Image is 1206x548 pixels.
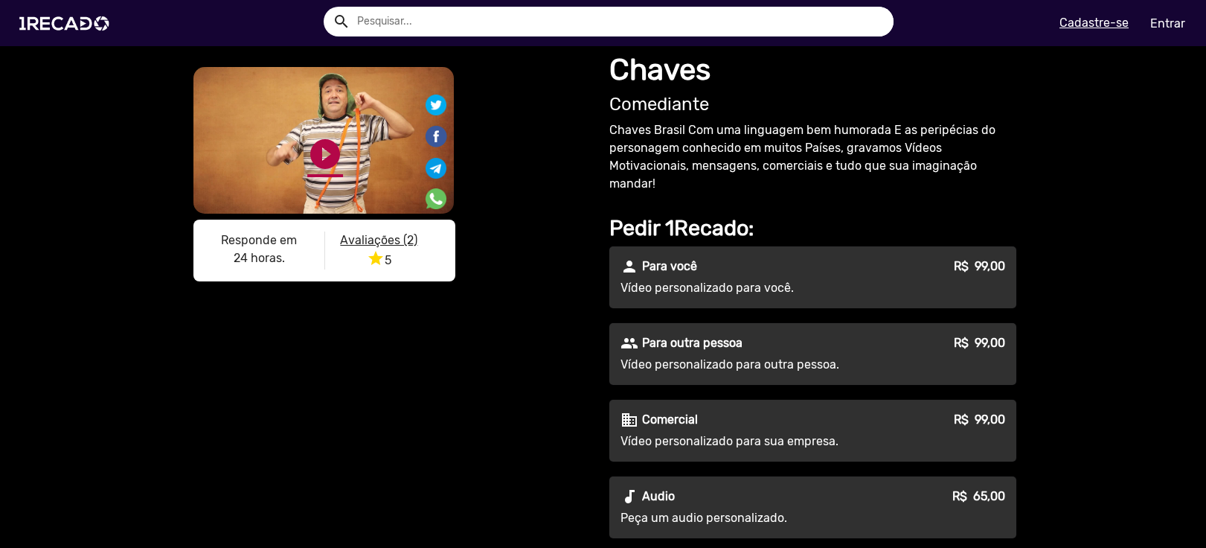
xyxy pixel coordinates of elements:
input: Pesquisar... [346,7,894,36]
h1: Chaves [609,52,1016,88]
mat-icon: Example home icon [333,13,350,31]
p: Comercial [642,411,698,429]
video: S1RECADO vídeos dedicados para fãs e empresas [193,67,454,214]
i: star [367,249,385,267]
a: play_circle_filled [307,136,343,172]
p: Responde em [205,232,313,249]
i: Share on Facebook [424,124,448,138]
i: Share on WhatsApp [426,186,446,200]
mat-icon: people [620,334,638,352]
a: Entrar [1141,10,1195,36]
mat-icon: person [620,258,638,275]
button: Example home icon [327,7,353,34]
p: Audio [642,488,675,506]
u: Avaliações (2) [340,233,417,247]
img: Compartilhe no facebook [424,124,448,148]
mat-icon: audiotrack [620,488,638,506]
img: Compartilhe no whatsapp [426,188,446,209]
p: Peça um audio personalizado. [620,509,890,527]
p: R$ 65,00 [952,488,1005,506]
p: Para você [642,258,697,275]
i: Share on Telegram [426,156,446,170]
p: R$ 99,00 [954,334,1005,352]
h2: Comediante [609,94,1016,115]
u: Cadastre-se [1059,16,1129,30]
p: Vídeo personalizado para sua empresa. [620,433,890,450]
b: 24 horas. [234,251,285,265]
p: R$ 99,00 [954,411,1005,429]
p: Vídeo personalizado para você. [620,279,890,297]
p: Vídeo personalizado para outra pessoa. [620,356,890,374]
img: Compartilhe no twitter [426,95,446,115]
mat-icon: business [620,411,638,429]
p: Chaves Brasil Com uma linguagem bem humorada E as peripécias do personagem conhecido em muitos Pa... [609,121,1016,193]
h2: Pedir 1Recado: [609,215,1016,241]
p: R$ 99,00 [954,258,1005,275]
p: Para outra pessoa [642,334,742,352]
span: 5 [367,253,391,267]
img: Compartilhe no telegram [426,158,446,179]
i: Share on Twitter [426,97,446,111]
